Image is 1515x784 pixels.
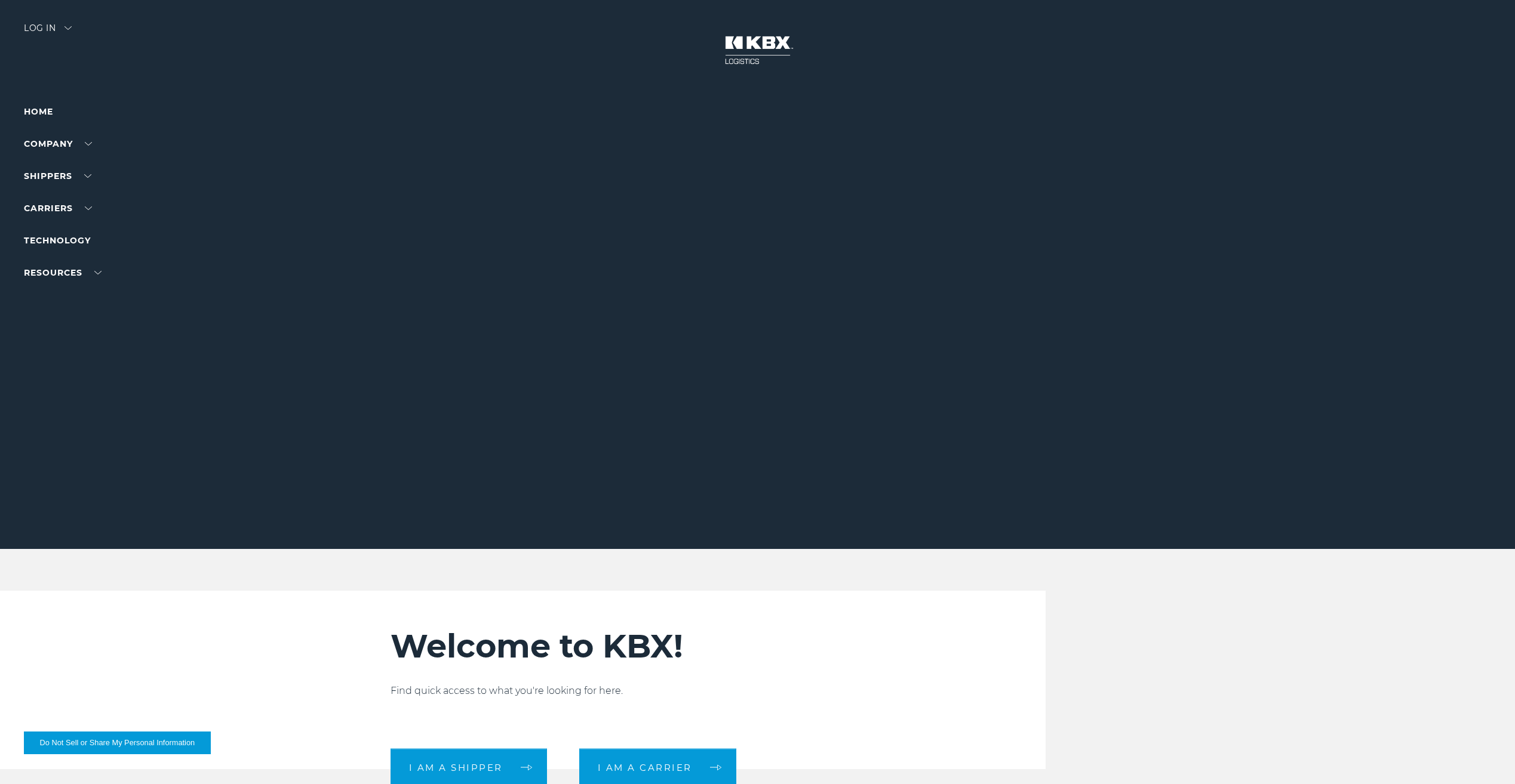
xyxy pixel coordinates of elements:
[409,763,503,772] span: I am a shipper
[24,106,53,117] a: Home
[24,24,72,41] div: Log in
[24,235,91,246] a: Technology
[24,731,211,754] button: Do Not Sell or Share My Personal Information
[64,26,72,30] img: arrow
[24,171,91,181] a: SHIPPERS
[713,24,803,76] img: kbx logo
[391,626,1073,666] h2: Welcome to KBX!
[598,763,692,772] span: I am a carrier
[24,203,92,214] a: Carriers
[391,684,1073,698] p: Find quick access to what you're looking for here.
[24,138,92,149] a: Company
[24,267,102,278] a: RESOURCES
